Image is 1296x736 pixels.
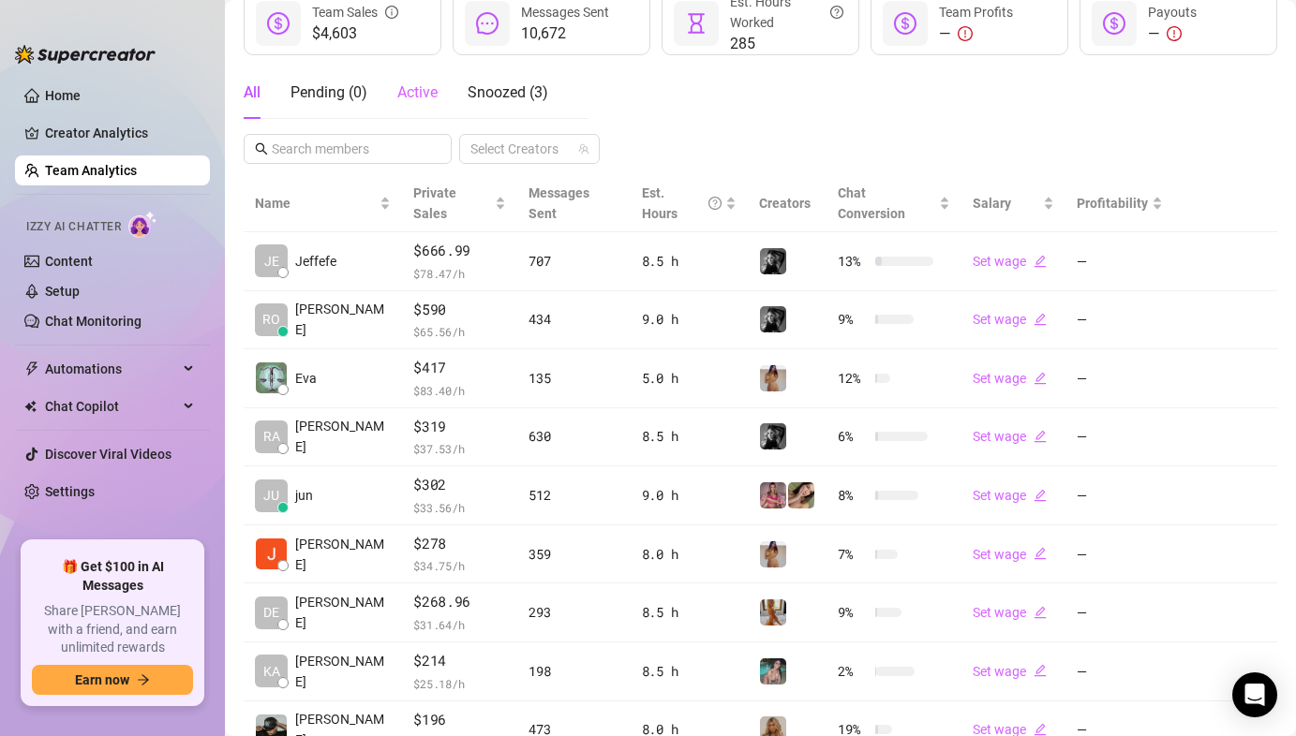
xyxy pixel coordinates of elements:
[295,485,313,506] span: jun
[578,143,589,155] span: team
[1034,606,1047,619] span: edit
[263,485,279,506] span: JU
[413,709,506,731] span: $196
[1065,466,1174,525] td: —
[468,83,548,101] span: Snoozed ( 3 )
[413,299,506,321] span: $590
[256,362,287,393] img: Eva
[973,547,1047,562] a: Set wageedit
[1034,313,1047,326] span: edit
[1077,196,1148,211] span: Profitability
[760,599,786,626] img: Celine (VIP)
[295,534,391,575] span: [PERSON_NAME]
[642,251,737,272] div: 8.5 h
[137,673,150,686] span: arrow-right
[642,426,737,447] div: 8.5 h
[760,541,786,567] img: Georgia (VIP)
[1065,232,1174,291] td: —
[1065,583,1174,642] td: —
[295,299,391,340] span: [PERSON_NAME]
[26,218,121,236] span: Izzy AI Chatter
[45,254,93,269] a: Content
[521,22,609,45] span: 10,672
[642,309,737,330] div: 9.0 h
[760,423,786,449] img: Kennedy (VIP)
[642,485,737,506] div: 9.0 h
[760,365,786,391] img: Georgia (VIP)
[529,426,618,447] div: 630
[838,251,868,272] span: 13 %
[529,602,618,623] div: 293
[838,544,868,565] span: 7 %
[413,357,506,379] span: $417
[642,183,722,224] div: Est. Hours
[958,26,973,41] span: exclamation-circle
[973,605,1047,620] a: Set wageedit
[397,83,438,101] span: Active
[413,556,506,575] span: $ 34.75 /h
[244,81,261,104] div: All
[45,118,195,148] a: Creator Analytics
[263,602,279,623] span: DE
[413,615,506,634] span: $ 31.64 /h
[973,429,1047,444] a: Set wageedit
[760,482,786,508] img: Tabby (VIP)
[838,661,868,682] span: 2 %
[642,661,737,682] div: 8.5 h
[838,368,868,389] span: 12 %
[760,306,786,332] img: Kennedy (VIP)
[312,2,398,22] div: Team Sales
[1148,22,1197,45] div: —
[1103,12,1125,35] span: dollar-circle
[529,309,618,330] div: 434
[1034,723,1047,736] span: edit
[413,381,506,400] span: $ 83.40 /h
[973,488,1047,503] a: Set wageedit
[413,474,506,496] span: $302
[760,248,786,274] img: Kennedy (VIP)
[295,416,391,457] span: [PERSON_NAME]
[1148,5,1197,20] span: Payouts
[267,12,290,35] span: dollar-circle
[521,5,609,20] span: Messages Sent
[312,22,398,45] span: $4,603
[838,426,868,447] span: 6 %
[973,312,1047,327] a: Set wageedit
[128,211,157,238] img: AI Chatter
[529,544,618,565] div: 359
[256,538,287,569] img: Josua Escabarte
[413,416,506,438] span: $319
[730,33,843,55] span: 285
[413,674,506,693] span: $ 25.18 /h
[45,88,81,103] a: Home
[45,284,80,299] a: Setup
[1065,291,1174,350] td: —
[264,251,279,272] span: JE
[45,484,95,499] a: Settings
[642,368,737,389] div: 5.0 h
[413,439,506,458] span: $ 37.53 /h
[295,592,391,633] span: [PERSON_NAME]
[413,591,506,613] span: $268.96
[529,251,618,272] div: 707
[24,400,37,413] img: Chat Copilot
[685,12,708,35] span: hourglass
[1034,430,1047,443] span: edit
[295,368,317,389] span: Eva
[262,309,280,330] span: RO
[838,185,905,221] span: Chat Conversion
[413,185,456,221] span: Private Sales
[413,533,506,555] span: $278
[385,2,398,22] span: info-circle
[290,81,367,104] div: Pending ( 0 )
[1232,672,1277,717] div: Open Intercom Messenger
[1167,26,1182,41] span: exclamation-circle
[15,45,156,64] img: logo-BBDzfeDw.svg
[32,558,193,595] span: 🎁 Get $100 in AI Messages
[413,498,506,517] span: $ 33.56 /h
[75,672,129,687] span: Earn now
[1034,255,1047,268] span: edit
[295,251,336,272] span: Jeffefe
[973,254,1047,269] a: Set wageedit
[1065,408,1174,467] td: —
